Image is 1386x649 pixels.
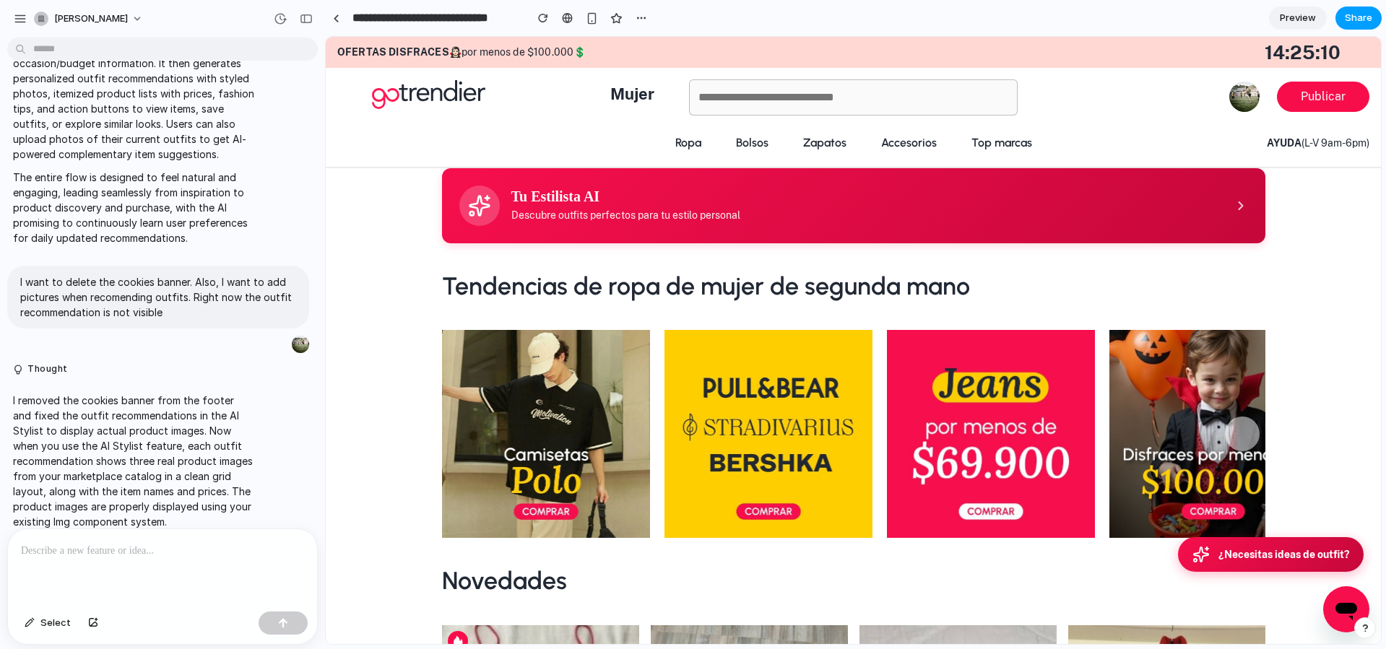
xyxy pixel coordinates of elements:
span: 14: [939,5,964,27]
a: Top marcas [646,99,706,113]
button: Select [17,611,78,635]
a: Mujer [285,45,369,69]
button: [PERSON_NAME] [28,7,150,30]
span: ¿Necesitas ideas de outfit? [893,510,1023,526]
span: (L-V 9am-6pm) [976,100,1044,112]
button: Share [1335,6,1382,30]
p: I want to delete the cookies banner. Also, I want to add pictures when recomending outfits. Right... [20,274,296,320]
img: Chat [1008,559,1034,585]
a: Publicar [951,45,1044,75]
span: 10 [995,5,1015,27]
span: por menos de $100.000💲 [136,9,261,21]
p: The entire flow is designed to feel natural and engaging, leading seamlessly from inspiration to ... [13,170,254,245]
span: 25: [964,5,995,27]
span: [PERSON_NAME] [54,12,128,26]
span: Select [40,616,71,630]
p: I removed the cookies banner from the footer and fixed the outfit recommendations in the AI Styli... [13,393,254,529]
a: Bolsos [410,99,443,113]
strong: Ayuda [941,100,976,112]
button: Abrir Estilista AI [852,500,1038,535]
a: Preview [1269,6,1327,30]
span: Share [1345,11,1372,25]
h3: Tu Estilista AI [186,151,896,168]
strong: Ofertas disfraces🧛🏻‍♀️ [12,9,136,21]
a: Zapatos [477,99,521,113]
div: Tu Estilista AIDescubre outfits perfectos para tu estilo personal [116,131,940,206]
p: Descubre outfits perfectos para tu estilo personal [186,171,896,186]
a: Ropa [350,99,376,113]
span: Preview [1280,11,1316,25]
a: Accesorios [555,99,611,113]
a: Novedades [116,529,241,559]
p: The AI Stylist guides users through selecting their preferred styles (casual, elegant, sporty, et... [13,10,254,162]
h1: Tendencias de ropa de mujer de segunda mano [116,235,940,265]
b: Mujer [285,45,329,69]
